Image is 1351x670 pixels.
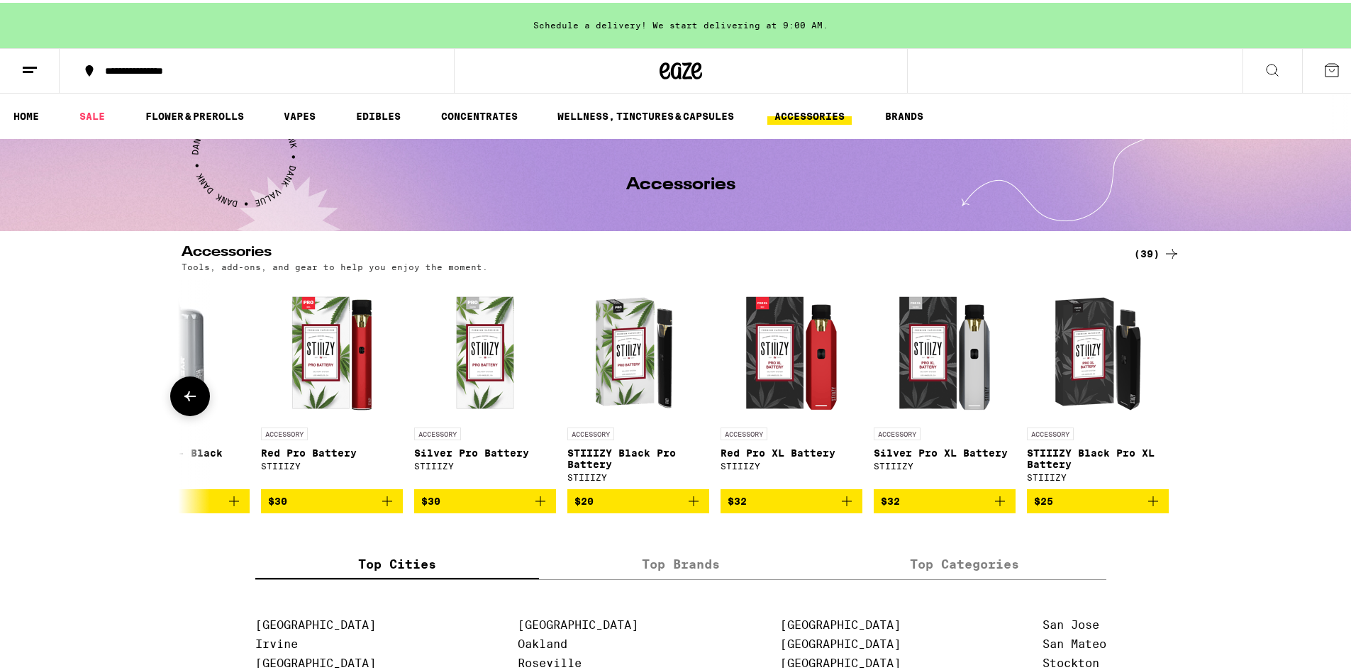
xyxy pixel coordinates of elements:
[182,259,488,269] p: Tools, add-ons, and gear to help you enjoy the moment.
[780,615,901,629] a: [GEOGRAPHIC_DATA]
[414,459,556,468] div: STIIIZY
[72,105,112,122] a: SALE
[434,105,525,122] a: CONCENTRATES
[518,654,582,667] a: Roseville
[1027,445,1169,467] p: STIIIZY Black Pro XL Battery
[261,486,403,510] button: Add to bag
[1043,615,1099,629] a: San Jose
[881,493,900,504] span: $32
[518,635,567,648] a: Oakland
[567,276,709,486] a: Open page for STIIIZY Black Pro Battery from STIIIZY
[414,486,556,510] button: Add to bag
[767,105,852,122] a: ACCESSORIES
[574,493,594,504] span: $20
[414,276,556,418] img: STIIIZY - Silver Pro Battery
[414,276,556,486] a: Open page for Silver Pro Battery from STIIIZY
[780,654,901,667] a: [GEOGRAPHIC_DATA]
[108,459,250,468] div: Pulsar
[1027,486,1169,510] button: Add to bag
[349,105,408,122] a: EDIBLES
[268,493,287,504] span: $30
[138,105,251,122] a: FLOWER & PREROLLS
[1034,493,1053,504] span: $25
[626,174,735,191] h1: Accessories
[6,105,46,122] a: HOME
[518,615,638,629] a: [GEOGRAPHIC_DATA]
[108,276,250,486] a: Open page for DL 2.0 Pro - Black from Pulsar
[721,445,862,456] p: Red Pro XL Battery
[108,486,250,510] button: Add to bag
[1043,635,1106,648] a: San Mateo
[108,276,250,418] img: Pulsar - DL 2.0 Pro - Black
[255,635,298,648] a: Irvine
[878,105,930,122] a: BRANDS
[261,445,403,456] p: Red Pro Battery
[823,546,1106,576] label: Top Categories
[567,486,709,510] button: Add to bag
[721,276,862,418] img: STIIIZY - Red Pro XL Battery
[1027,425,1074,437] p: ACCESSORY
[1043,654,1099,667] a: Stockton
[874,486,1016,510] button: Add to bag
[567,425,614,437] p: ACCESSORY
[780,635,901,648] a: [GEOGRAPHIC_DATA]
[255,615,376,629] a: [GEOGRAPHIC_DATA]
[721,425,767,437] p: ACCESSORY
[255,546,1106,577] div: tabs
[421,493,440,504] span: $30
[567,445,709,467] p: STIIIZY Black Pro Battery
[261,276,403,418] img: STIIIZY - Red Pro Battery
[874,276,1016,486] a: Open page for Silver Pro XL Battery from STIIIZY
[9,10,102,21] span: Hi. Need any help?
[182,242,1111,259] h2: Accessories
[721,459,862,468] div: STIIIZY
[1027,470,1169,479] div: STIIIZY
[874,276,1016,418] img: STIIIZY - Silver Pro XL Battery
[414,445,556,456] p: Silver Pro Battery
[874,445,1016,456] p: Silver Pro XL Battery
[414,425,461,437] p: ACCESSORY
[1134,242,1180,259] a: (39)
[261,425,308,437] p: ACCESSORY
[255,546,539,576] label: Top Cities
[728,493,747,504] span: $32
[108,445,250,456] p: DL 2.0 Pro - Black
[539,546,823,576] label: Top Brands
[567,470,709,479] div: STIIIZY
[261,276,403,486] a: Open page for Red Pro Battery from STIIIZY
[874,425,921,437] p: ACCESSORY
[261,459,403,468] div: STIIIZY
[721,486,862,510] button: Add to bag
[874,459,1016,468] div: STIIIZY
[567,276,709,418] img: STIIIZY - STIIIZY Black Pro Battery
[1027,276,1169,418] img: STIIIZY - STIIIZY Black Pro XL Battery
[277,105,323,122] a: VAPES
[550,105,741,122] a: WELLNESS, TINCTURES & CAPSULES
[1027,276,1169,486] a: Open page for STIIIZY Black Pro XL Battery from STIIIZY
[721,276,862,486] a: Open page for Red Pro XL Battery from STIIIZY
[255,654,376,667] a: [GEOGRAPHIC_DATA]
